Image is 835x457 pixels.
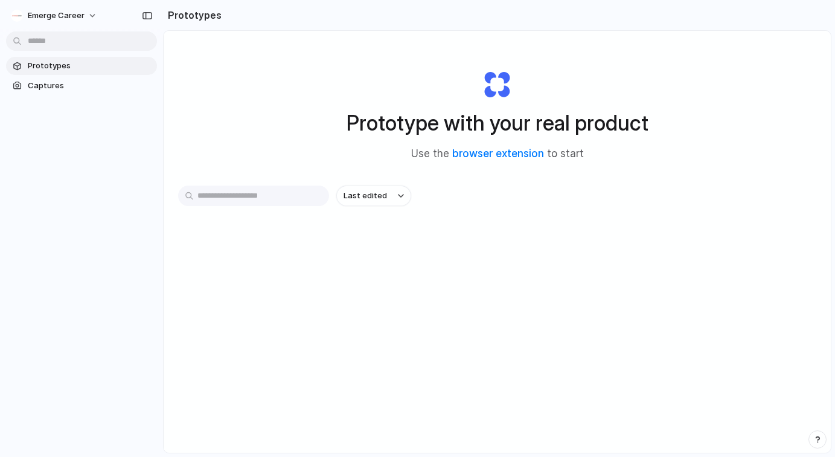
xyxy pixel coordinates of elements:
[344,190,387,202] span: Last edited
[6,6,103,25] button: Emerge Career
[411,146,584,162] span: Use the to start
[28,10,85,22] span: Emerge Career
[28,60,152,72] span: Prototypes
[347,107,648,139] h1: Prototype with your real product
[336,186,411,206] button: Last edited
[163,8,222,22] h2: Prototypes
[6,77,157,95] a: Captures
[6,57,157,75] a: Prototypes
[28,80,152,92] span: Captures
[452,147,544,160] a: browser extension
